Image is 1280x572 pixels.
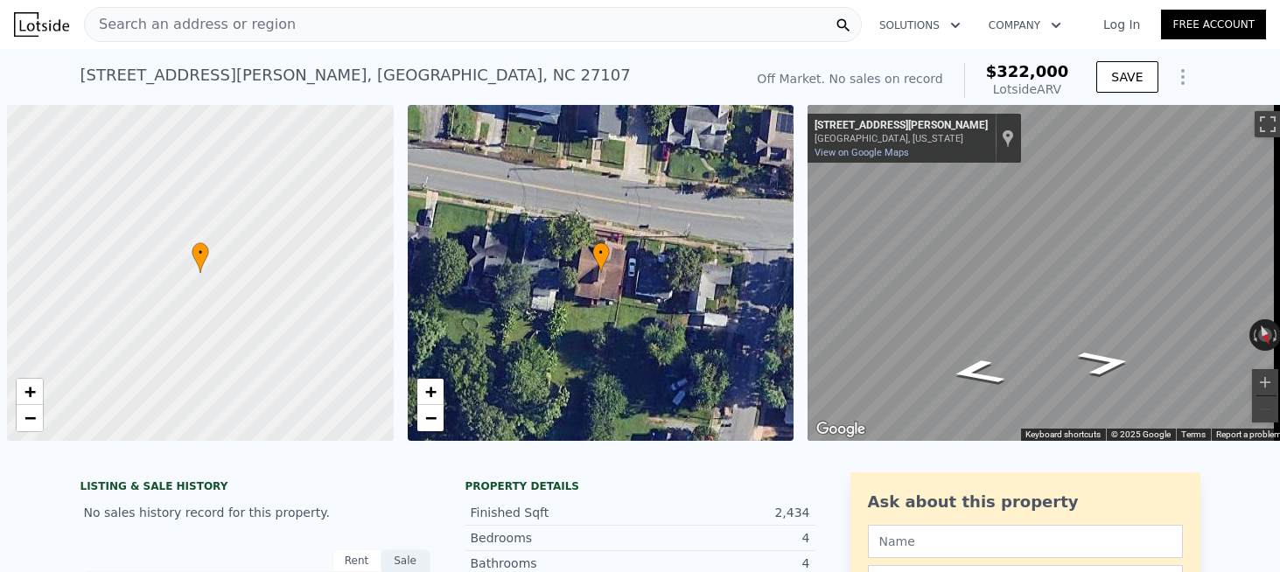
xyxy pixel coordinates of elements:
a: Zoom in [17,379,43,405]
span: − [424,407,436,429]
a: Zoom out [17,405,43,431]
button: Zoom in [1252,369,1278,395]
span: • [592,245,610,261]
span: + [24,380,36,402]
div: Ask about this property [868,490,1183,514]
div: No sales history record for this property. [80,497,430,528]
img: Lotside [14,12,69,37]
div: Finished Sqft [471,504,640,521]
span: $322,000 [986,62,1069,80]
span: • [192,245,209,261]
div: Sale [381,549,430,572]
div: Rent [332,549,381,572]
a: Terms (opens in new tab) [1181,429,1206,439]
input: Name [868,525,1183,558]
path: Go West, E Sprague St [1055,344,1155,381]
button: Reset the view [1253,318,1277,352]
button: Show Options [1165,59,1200,94]
a: Zoom in [417,379,444,405]
div: Property details [465,479,815,493]
img: Google [812,418,870,441]
button: Solutions [865,10,975,41]
span: Search an address or region [85,14,296,35]
button: Company [975,10,1075,41]
div: • [192,242,209,273]
div: [STREET_ADDRESS][PERSON_NAME] [815,119,988,133]
span: − [24,407,36,429]
a: Open this area in Google Maps (opens a new window) [812,418,870,441]
div: Bedrooms [471,529,640,547]
div: [STREET_ADDRESS][PERSON_NAME] , [GEOGRAPHIC_DATA] , NC 27107 [80,63,631,87]
div: Off Market. No sales on record [757,70,942,87]
button: SAVE [1096,61,1158,93]
div: 4 [640,555,810,572]
button: Keyboard shortcuts [1025,429,1101,441]
a: Show location on map [1002,129,1014,148]
span: + [424,380,436,402]
a: Zoom out [417,405,444,431]
span: © 2025 Google [1111,429,1171,439]
path: Go East, E Sprague St [927,353,1029,392]
div: Lotside ARV [986,80,1069,98]
button: Zoom out [1252,396,1278,422]
div: Bathrooms [471,555,640,572]
div: LISTING & SALE HISTORY [80,479,430,497]
a: View on Google Maps [815,147,909,158]
button: Rotate counterclockwise [1249,319,1259,351]
div: [GEOGRAPHIC_DATA], [US_STATE] [815,133,988,144]
div: • [592,242,610,273]
div: 2,434 [640,504,810,521]
a: Free Account [1161,10,1266,39]
a: Log In [1082,16,1161,33]
div: 4 [640,529,810,547]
